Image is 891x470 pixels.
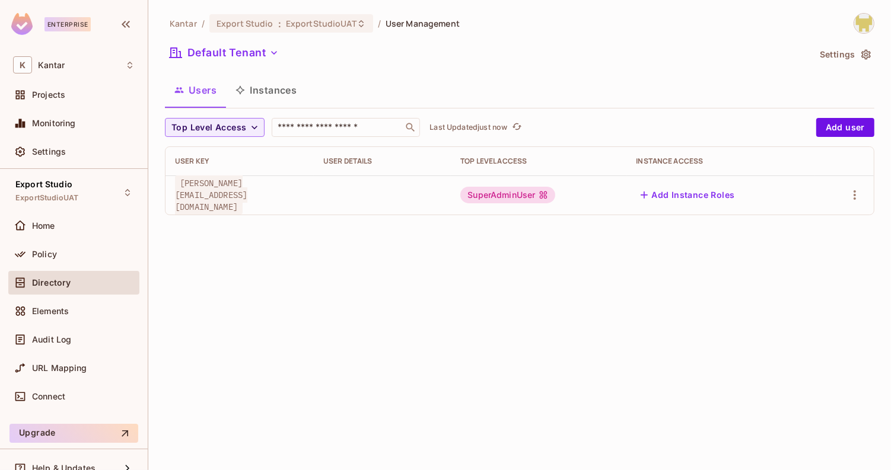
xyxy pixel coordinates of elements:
span: Export Studio [217,18,273,29]
span: : [278,19,282,28]
span: ExportStudioUAT [286,18,357,29]
span: Audit Log [32,335,71,344]
div: Instance Access [636,156,806,166]
span: Elements [32,306,69,316]
span: K [13,56,32,73]
button: Upgrade [9,424,138,443]
span: URL Mapping [32,363,87,373]
button: Instances [226,75,306,105]
span: Connect [32,392,65,401]
span: Monitoring [32,119,76,128]
span: Top Level Access [171,120,246,135]
span: Click to refresh data [507,120,524,135]
span: [PERSON_NAME][EMAIL_ADDRESS][DOMAIN_NAME] [175,175,247,215]
p: Last Updated just now [429,123,507,132]
div: User Details [323,156,441,166]
span: ExportStudioUAT [15,193,78,203]
span: Export Studio [15,180,72,189]
div: Top Level Access [460,156,617,166]
span: Policy [32,250,57,259]
button: Top Level Access [165,118,265,137]
button: Default Tenant [165,43,284,62]
div: Enterprise [44,17,91,31]
span: Home [32,221,55,231]
span: Settings [32,147,66,156]
button: Add user [816,118,874,137]
span: User Management [386,18,460,29]
span: Directory [32,278,71,287]
button: Users [165,75,226,105]
img: SReyMgAAAABJRU5ErkJggg== [11,13,33,35]
li: / [202,18,205,29]
span: refresh [512,122,522,133]
div: SuperAdminUser [460,187,555,203]
img: Girishankar.VP@kantar.com [854,14,874,33]
span: the active workspace [170,18,197,29]
button: refresh [510,120,524,135]
li: / [378,18,381,29]
div: User Key [175,156,304,166]
span: Projects [32,90,65,100]
span: Workspace: Kantar [38,60,65,70]
button: Settings [815,45,874,64]
button: Add Instance Roles [636,186,739,204]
